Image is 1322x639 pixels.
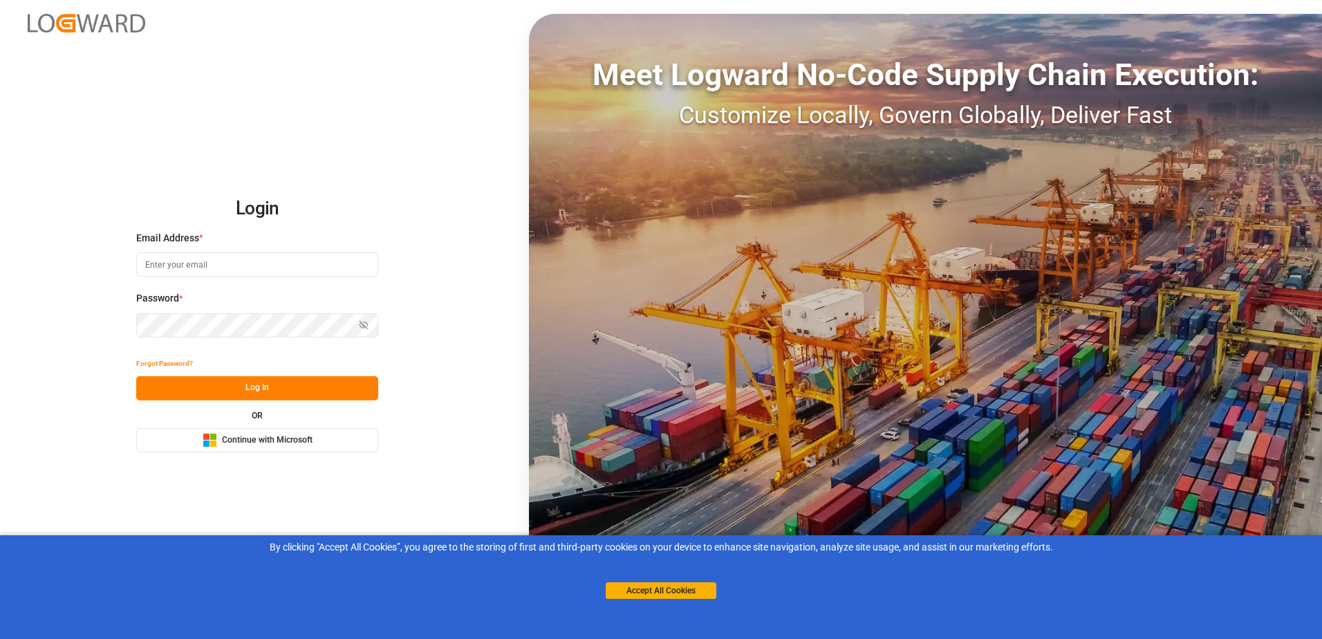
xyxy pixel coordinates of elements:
h2: Login [136,187,378,231]
button: Log In [136,376,378,400]
span: Password [136,291,179,306]
button: Forgot Password? [136,352,193,376]
span: Email Address [136,231,199,246]
span: Continue with Microsoft [222,434,313,447]
small: OR [252,411,263,420]
div: Meet Logward No-Code Supply Chain Execution: [529,52,1322,98]
input: Enter your email [136,252,378,277]
div: By clicking "Accept All Cookies”, you agree to the storing of first and third-party cookies on yo... [10,540,1312,555]
button: Accept All Cookies [606,582,716,599]
div: Customize Locally, Govern Globally, Deliver Fast [529,98,1322,133]
button: Continue with Microsoft [136,428,378,452]
img: Logward_new_orange.png [28,14,145,33]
